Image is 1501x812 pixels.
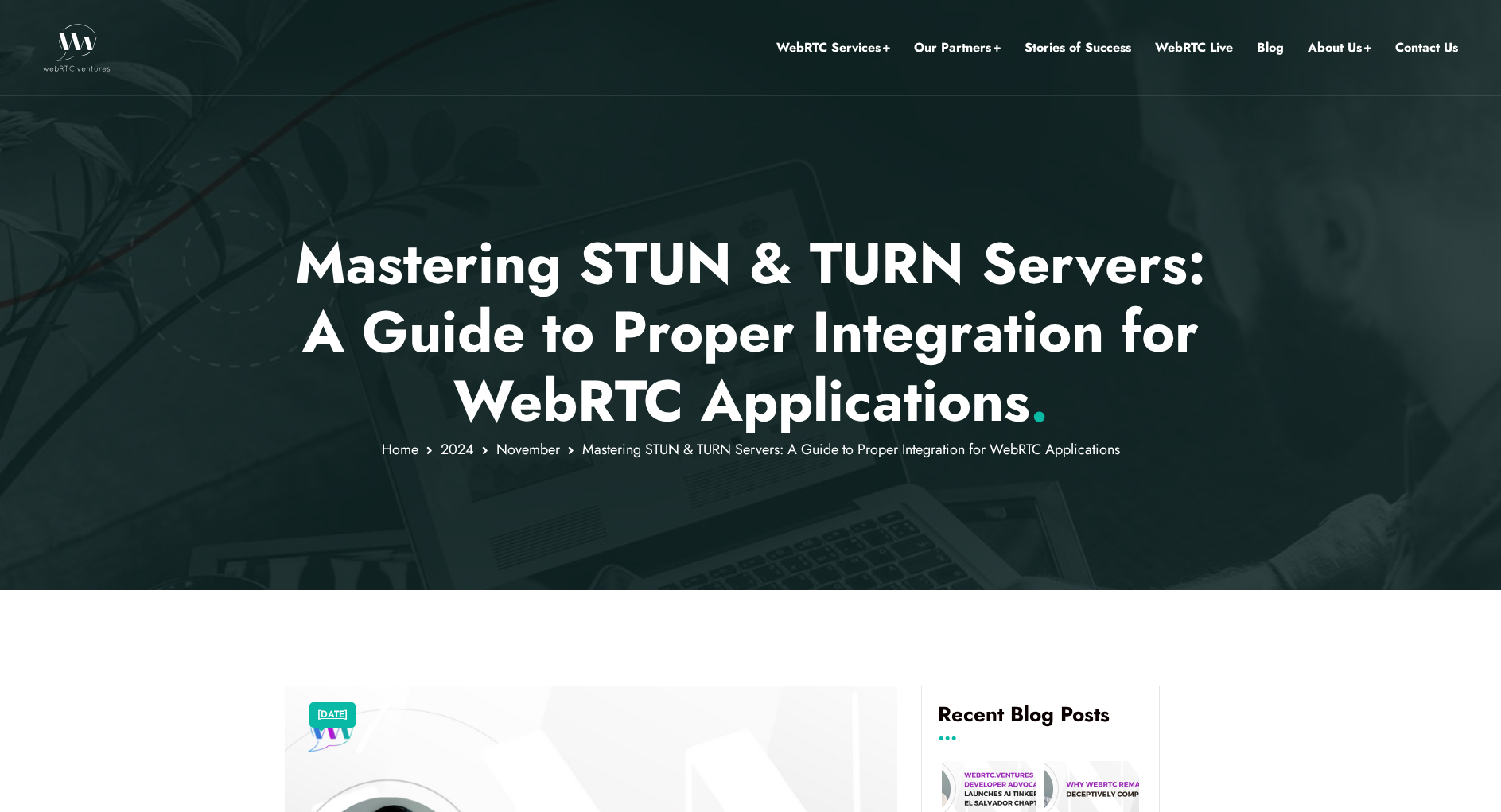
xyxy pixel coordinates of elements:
a: Stories of Success [1025,37,1131,58]
a: Contact Us [1395,37,1458,58]
a: About Us [1308,37,1371,58]
img: WebRTC.ventures [43,24,111,72]
a: [DATE] [317,705,348,725]
a: WebRTC Live [1155,37,1233,58]
a: Home [382,439,418,460]
a: Blog [1257,37,1284,58]
a: WebRTC Services [776,37,890,58]
a: Our Partners [914,37,1001,58]
span: . [1030,359,1048,442]
h4: Recent Blog Posts [938,702,1143,739]
a: November [496,439,560,460]
span: Mastering STUN & TURN Servers: A Guide to Proper Integration for WebRTC Applications [582,439,1120,460]
a: 2024 [441,439,474,460]
p: Mastering STUN & TURN Servers: A Guide to Proper Integration for WebRTC Applications [285,229,1216,435]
